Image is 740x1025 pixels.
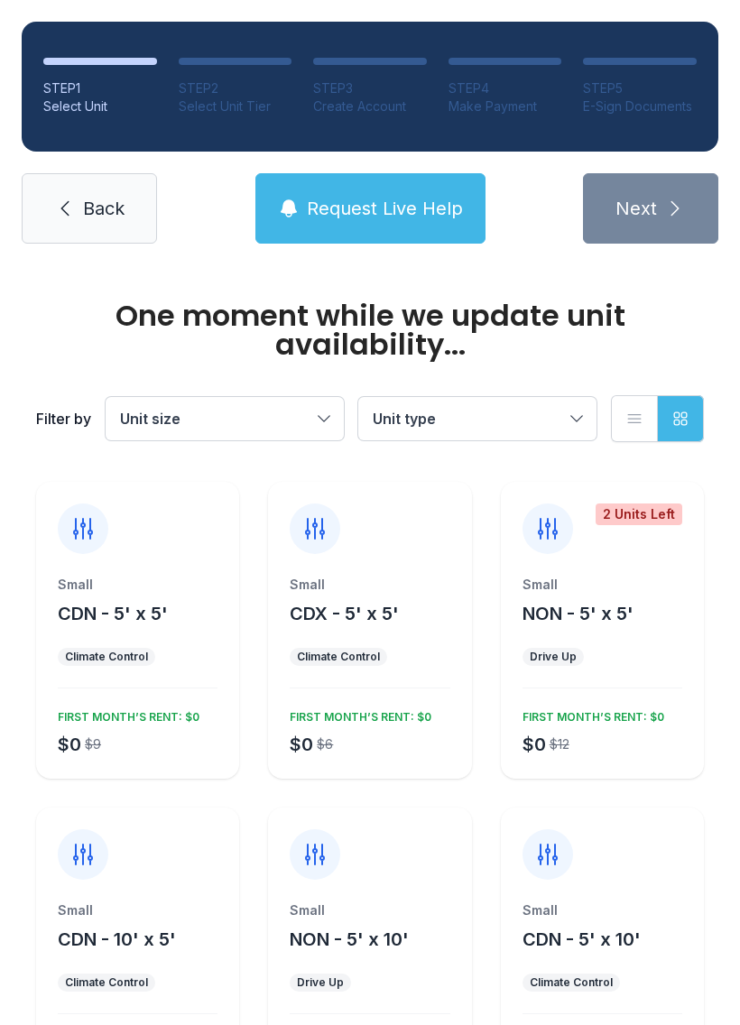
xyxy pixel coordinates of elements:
[58,928,176,950] span: CDN - 10' x 5'
[523,927,641,952] button: CDN - 5' x 10'
[58,601,168,626] button: CDN - 5' x 5'
[58,901,217,919] div: Small
[36,301,704,359] div: One moment while we update unit availability...
[43,97,157,115] div: Select Unit
[65,975,148,990] div: Climate Control
[179,97,292,115] div: Select Unit Tier
[515,703,664,725] div: FIRST MONTH’S RENT: $0
[297,975,344,990] div: Drive Up
[58,732,81,757] div: $0
[523,601,634,626] button: NON - 5' x 5'
[282,703,431,725] div: FIRST MONTH’S RENT: $0
[290,576,449,594] div: Small
[313,79,427,97] div: STEP 3
[317,735,333,753] div: $6
[358,397,597,440] button: Unit type
[523,901,682,919] div: Small
[290,732,313,757] div: $0
[523,576,682,594] div: Small
[83,196,125,221] span: Back
[290,928,409,950] span: NON - 5' x 10'
[313,97,427,115] div: Create Account
[58,576,217,594] div: Small
[36,408,91,429] div: Filter by
[449,97,562,115] div: Make Payment
[583,79,697,97] div: STEP 5
[550,735,569,753] div: $12
[615,196,657,221] span: Next
[583,97,697,115] div: E-Sign Documents
[530,650,577,664] div: Drive Up
[530,975,613,990] div: Climate Control
[523,928,641,950] span: CDN - 5' x 10'
[290,927,409,952] button: NON - 5' x 10'
[307,196,463,221] span: Request Live Help
[51,703,199,725] div: FIRST MONTH’S RENT: $0
[297,650,380,664] div: Climate Control
[120,410,180,428] span: Unit size
[373,410,436,428] span: Unit type
[523,603,634,624] span: NON - 5' x 5'
[596,503,682,525] div: 2 Units Left
[290,601,399,626] button: CDX - 5' x 5'
[58,927,176,952] button: CDN - 10' x 5'
[85,735,101,753] div: $9
[106,397,344,440] button: Unit size
[43,79,157,97] div: STEP 1
[290,603,399,624] span: CDX - 5' x 5'
[290,901,449,919] div: Small
[449,79,562,97] div: STEP 4
[523,732,546,757] div: $0
[58,603,168,624] span: CDN - 5' x 5'
[65,650,148,664] div: Climate Control
[179,79,292,97] div: STEP 2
